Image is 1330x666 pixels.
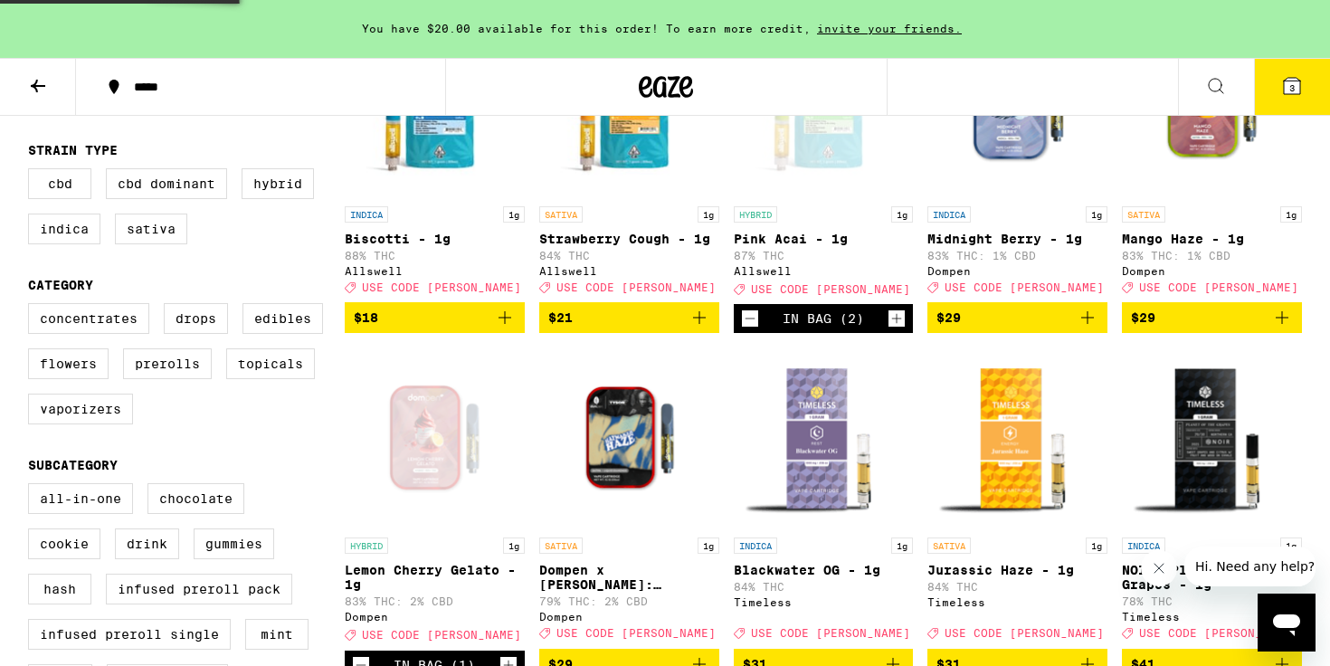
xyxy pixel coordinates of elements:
p: 1g [698,538,719,554]
span: 3 [1289,82,1295,93]
a: Open page for Lemon Cherry Gelato - 1g from Dompen [345,347,525,650]
span: USE CODE [PERSON_NAME] [1139,281,1298,293]
p: INDICA [734,538,777,554]
span: $29 [936,310,961,325]
div: Timeless [927,596,1107,608]
div: Allswell [734,265,914,277]
p: HYBRID [734,206,777,223]
a: Open page for Mango Haze - 1g from Dompen [1122,16,1302,302]
label: Hybrid [242,168,314,199]
p: SATIVA [927,538,971,554]
p: 84% THC [927,581,1107,593]
p: 1g [503,538,525,554]
label: Infused Preroll Single [28,619,231,650]
p: 84% THC [539,250,719,262]
iframe: Button to launch messaging window [1258,594,1316,652]
p: 1g [1280,206,1302,223]
p: INDICA [927,206,971,223]
p: 87% THC [734,250,914,262]
label: Flowers [28,348,109,379]
p: Strawberry Cough - 1g [539,232,719,246]
label: Concentrates [28,303,149,334]
img: Dompen - Dompen x Tyson: Haymaker Haze Live Resin Liquid Diamonds - 1g [539,347,719,528]
p: 84% THC [734,581,914,593]
p: 78% THC [1122,595,1302,607]
p: Dompen x [PERSON_NAME]: [PERSON_NAME] Haze Live Resin Liquid Diamonds - 1g [539,563,719,592]
p: SATIVA [1122,206,1165,223]
p: Blackwater OG - 1g [734,563,914,577]
p: 88% THC [345,250,525,262]
label: All-In-One [28,483,133,514]
p: Pink Acai - 1g [734,232,914,246]
label: Sativa [115,214,187,244]
p: 83% THC: 2% CBD [345,595,525,607]
label: Prerolls [123,348,212,379]
p: INDICA [1122,538,1165,554]
a: Open page for Biscotti - 1g from Allswell [345,16,525,302]
img: Timeless - NOIR: Planet of the Grapes - 1g [1122,347,1302,528]
label: Indica [28,214,100,244]
img: Timeless - Blackwater OG - 1g [734,347,914,528]
p: Mango Haze - 1g [1122,232,1302,246]
label: Mint [245,619,309,650]
button: Add to bag [927,302,1107,333]
label: Edibles [242,303,323,334]
label: Topicals [226,348,315,379]
span: USE CODE [PERSON_NAME] [751,628,910,640]
div: Dompen [539,611,719,623]
label: Cookie [28,528,100,559]
p: SATIVA [539,206,583,223]
p: Lemon Cherry Gelato - 1g [345,563,525,592]
button: Add to bag [1122,302,1302,333]
label: Infused Preroll Pack [106,574,292,604]
label: Gummies [194,528,274,559]
a: Open page for Jurassic Haze - 1g from Timeless [927,347,1107,648]
label: Drink [115,528,179,559]
div: Allswell [345,265,525,277]
p: INDICA [345,206,388,223]
label: Chocolate [147,483,244,514]
span: USE CODE [PERSON_NAME] [945,281,1104,293]
p: 1g [1280,538,1302,554]
a: Open page for Pink Acai - 1g from Allswell [734,16,914,304]
span: USE CODE [PERSON_NAME] [1139,628,1298,640]
label: Vaporizers [28,394,133,424]
iframe: Close message [1141,550,1177,586]
img: Timeless - Jurassic Haze - 1g [927,347,1107,528]
a: Open page for Dompen x Tyson: Haymaker Haze Live Resin Liquid Diamonds - 1g from Dompen [539,347,719,648]
div: In Bag (2) [783,311,864,326]
p: Midnight Berry - 1g [927,232,1107,246]
p: SATIVA [539,538,583,554]
label: Drops [164,303,228,334]
a: Open page for NOIR: Planet of the Grapes - 1g from Timeless [1122,347,1302,648]
p: 1g [1086,206,1107,223]
button: Decrement [741,309,759,328]
span: USE CODE [PERSON_NAME] [945,628,1104,640]
p: 1g [503,206,525,223]
div: Timeless [1122,611,1302,623]
p: 1g [1086,538,1107,554]
span: $29 [1131,310,1155,325]
span: You have $20.00 available for this order! To earn more credit, [362,23,811,34]
legend: Subcategory [28,458,118,472]
p: HYBRID [345,538,388,554]
iframe: Message from company [1184,547,1316,586]
div: Dompen [345,611,525,623]
p: NOIR: Planet of the Grapes - 1g [1122,563,1302,592]
label: Hash [28,574,91,604]
p: 1g [698,206,719,223]
button: 3 [1254,59,1330,115]
button: Add to bag [345,302,525,333]
span: USE CODE [PERSON_NAME] [751,283,910,295]
span: USE CODE [PERSON_NAME] [556,628,716,640]
span: USE CODE [PERSON_NAME] [362,281,521,293]
span: USE CODE [PERSON_NAME] [556,281,716,293]
p: Jurassic Haze - 1g [927,563,1107,577]
span: invite your friends. [811,23,968,34]
a: Open page for Blackwater OG - 1g from Timeless [734,347,914,648]
div: Dompen [1122,265,1302,277]
span: USE CODE [PERSON_NAME] [362,630,521,642]
label: CBD [28,168,91,199]
legend: Strain Type [28,143,118,157]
